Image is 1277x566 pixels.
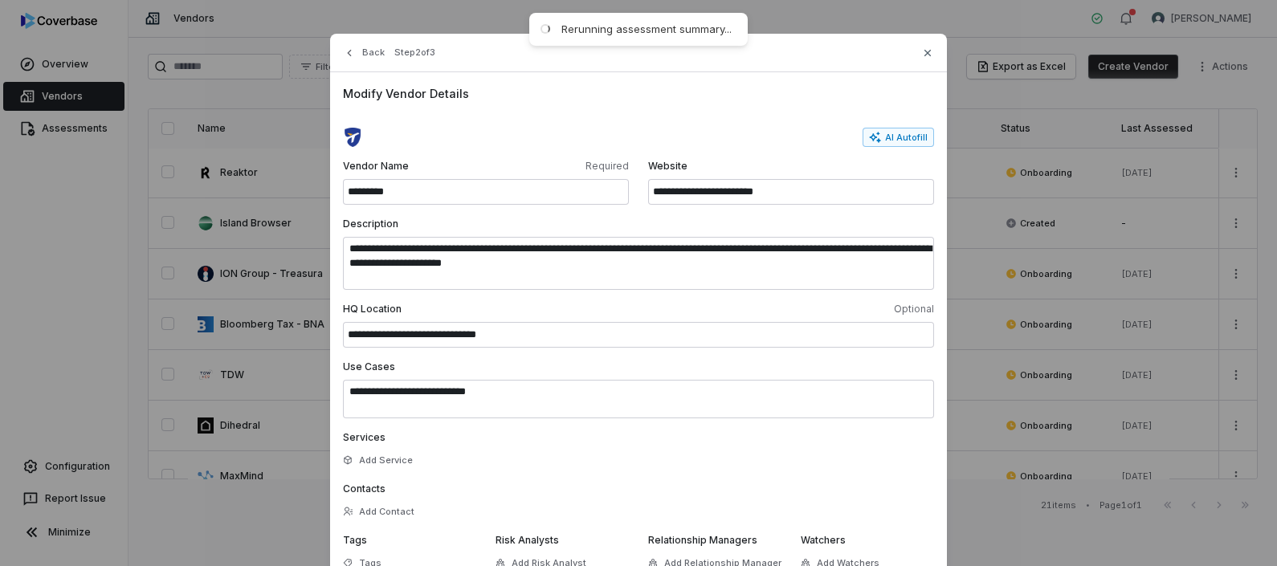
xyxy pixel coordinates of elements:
span: Relationship Managers [648,534,757,546]
span: Required [489,160,629,173]
span: Description [343,218,398,230]
button: AI Autofill [863,128,934,147]
span: Step 2 of 3 [394,47,435,59]
span: Vendor Name [343,160,483,173]
span: Watchers [801,534,846,546]
button: Add Contact [338,497,419,526]
span: Risk Analysts [496,534,559,546]
span: HQ Location [343,303,635,316]
span: Use Cases [343,360,395,373]
span: Contacts [343,483,386,495]
span: Website [648,160,934,173]
span: Optional [642,303,934,316]
span: Services [343,431,386,443]
span: Modify Vendor Details [343,85,934,102]
div: Rerunning assessment summary... [561,22,732,36]
button: Add Service [338,446,418,474]
span: Tags [343,534,367,546]
button: Back [338,39,390,67]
